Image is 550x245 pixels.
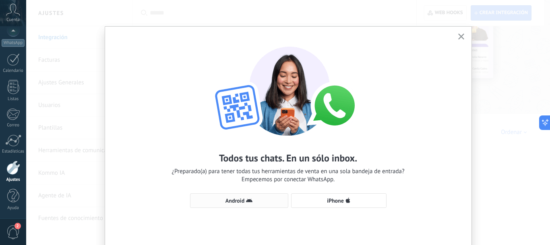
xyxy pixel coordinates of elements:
span: Cuenta [6,17,20,23]
img: wa-lite-select-device.png [200,39,377,136]
span: iPhone [327,198,344,203]
span: ¿Preparado(a) para tener todas tus herramientas de venta en una sola bandeja de entrada? Empecemo... [172,168,404,184]
div: Correo [2,123,25,128]
span: 2 [14,223,21,229]
div: Calendario [2,68,25,73]
button: Android [190,193,288,208]
div: Listas [2,96,25,102]
div: Ayuda [2,205,25,211]
h2: Todos tus chats. En un sólo inbox. [219,152,357,164]
div: Ajustes [2,177,25,182]
button: iPhone [291,193,387,208]
span: Android [225,198,244,203]
div: WhatsApp [2,39,25,47]
div: Estadísticas [2,149,25,154]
